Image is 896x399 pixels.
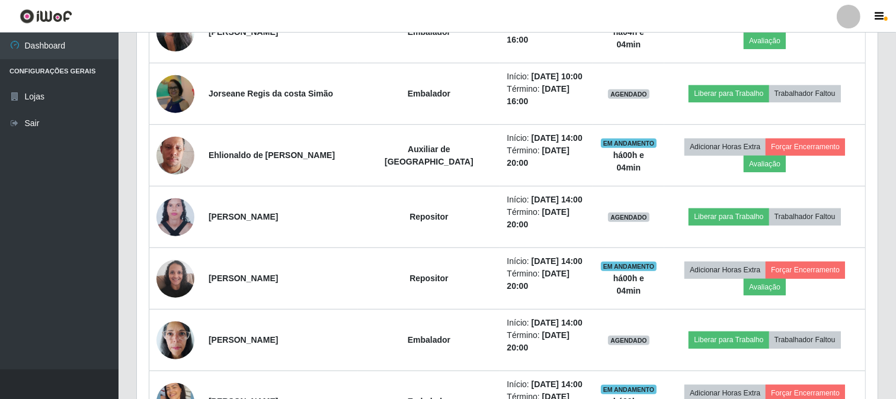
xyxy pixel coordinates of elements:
time: [DATE] 14:00 [532,195,583,204]
time: [DATE] 14:00 [532,133,583,143]
time: [DATE] 10:00 [532,72,583,81]
img: 1740495747223.jpeg [156,315,194,365]
span: EM ANDAMENTO [601,262,657,271]
strong: Ehlionaldo de [PERSON_NAME] [209,150,335,160]
button: Liberar para Trabalho [689,332,769,348]
li: Término: [507,83,585,108]
li: Término: [507,21,585,46]
span: EM ANDAMENTO [601,385,657,394]
button: Avaliação [744,156,786,172]
li: Término: [507,268,585,292]
li: Início: [507,194,585,206]
span: AGENDADO [608,213,649,222]
li: Início: [507,255,585,268]
li: Início: [507,378,585,391]
button: Avaliação [744,279,786,295]
button: Forçar Encerramento [766,262,845,278]
strong: [PERSON_NAME] [209,212,278,221]
button: Trabalhador Faltou [769,85,841,102]
button: Adicionar Horas Extra [684,139,766,155]
li: Início: [507,70,585,83]
strong: Embalador [408,89,450,98]
button: Avaliação [744,33,786,49]
strong: Repositor [409,212,448,221]
time: [DATE] 14:00 [532,379,583,389]
span: EM ANDAMENTO [601,139,657,148]
strong: há 00 h e 04 min [613,273,644,295]
span: AGENDADO [608,89,649,99]
img: 1675087680149.jpeg [156,122,194,189]
li: Término: [507,329,585,354]
button: Forçar Encerramento [766,139,845,155]
button: Liberar para Trabalho [689,208,769,225]
button: Trabalhador Faltou [769,208,841,225]
li: Início: [507,132,585,144]
span: AGENDADO [608,336,649,345]
img: 1728382310331.jpeg [156,191,194,243]
button: Adicionar Horas Extra [684,262,766,278]
img: 1681351317309.jpeg [156,73,194,114]
time: [DATE] 14:00 [532,256,583,266]
strong: há 00 h e 04 min [613,150,644,172]
strong: Repositor [409,273,448,283]
strong: Embalador [408,335,450,345]
li: Término: [507,206,585,231]
li: Início: [507,317,585,329]
strong: Jorseane Regis da costa Simão [209,89,333,98]
li: Término: [507,144,585,169]
img: 1747182351528.jpeg [156,253,194,304]
time: [DATE] 14:00 [532,318,583,327]
img: CoreUI Logo [20,9,72,24]
strong: [PERSON_NAME] [209,273,278,283]
strong: [PERSON_NAME] [209,335,278,345]
button: Liberar para Trabalho [689,85,769,102]
button: Trabalhador Faltou [769,332,841,348]
strong: Auxiliar de [GEOGRAPHIC_DATA] [385,144,473,166]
